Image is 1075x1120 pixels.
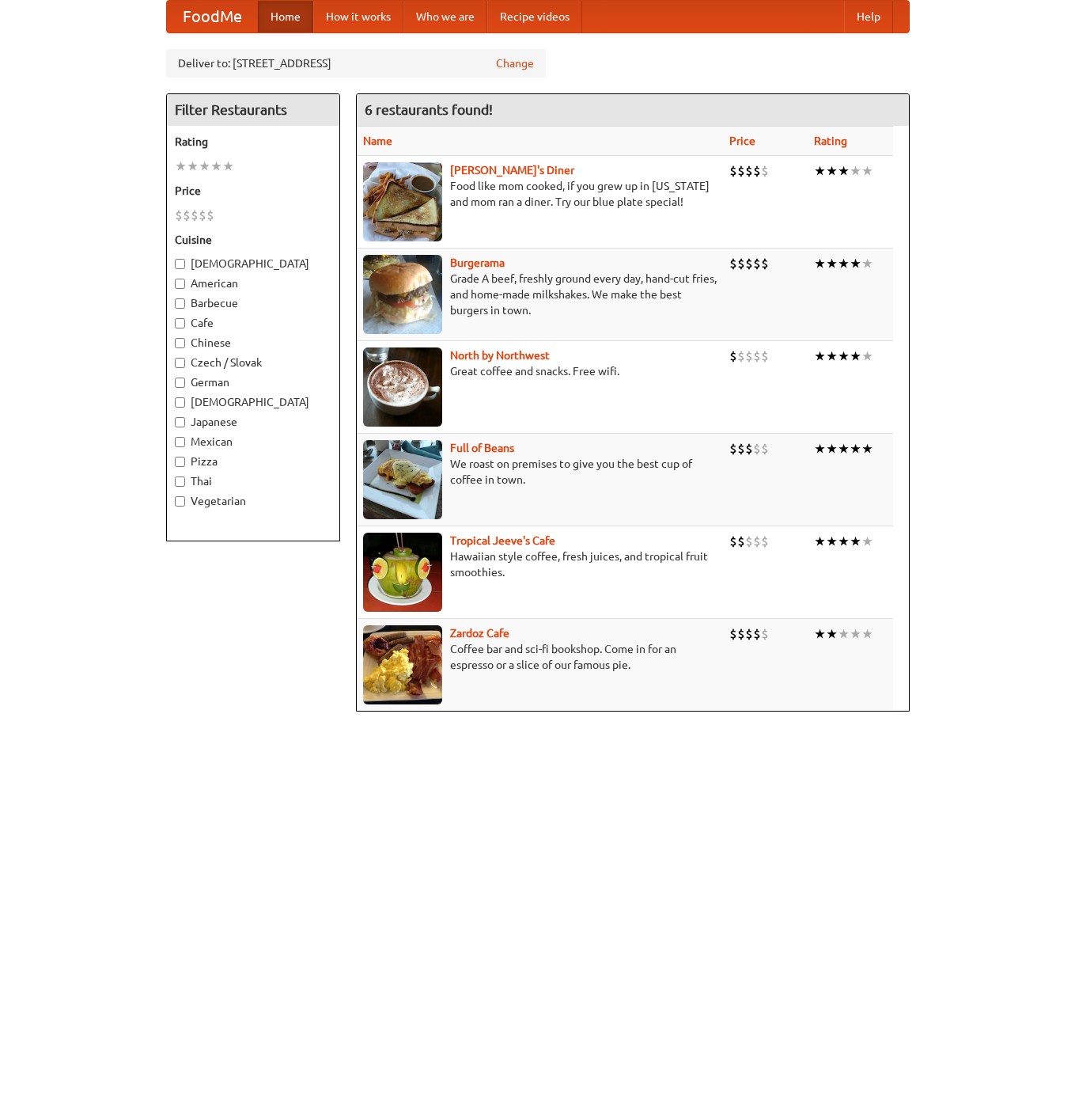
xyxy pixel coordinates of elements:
[175,338,185,348] input: Chinese
[175,473,331,489] label: Thai
[737,625,745,643] li: $
[363,625,442,704] img: zardoz.jpg
[761,162,769,180] li: $
[175,298,185,309] input: Barbecue
[826,347,838,365] li: ★
[450,164,574,177] a: [PERSON_NAME]'s Diner
[175,318,185,328] input: Cafe
[850,625,861,643] li: ★
[403,1,487,32] a: Who we are
[175,279,185,289] input: American
[814,135,847,147] a: Rating
[175,493,331,509] label: Vegetarian
[861,625,873,643] li: ★
[183,207,191,224] li: $
[844,1,893,32] a: Help
[450,534,555,547] a: Tropical Jeeve's Cafe
[826,625,838,643] li: ★
[729,162,737,180] li: $
[745,255,753,272] li: $
[175,134,331,150] h5: Rating
[175,232,331,248] h5: Cuisine
[487,1,582,32] a: Recipe videos
[826,533,838,550] li: ★
[861,255,873,272] li: ★
[175,454,331,469] label: Pizza
[450,349,550,362] b: North by Northwest
[175,358,185,368] input: Czech / Slovak
[729,135,755,147] a: Price
[175,158,187,175] li: ★
[206,207,214,224] li: $
[737,255,745,272] li: $
[861,440,873,457] li: ★
[365,102,493,117] ng-pluralize: 6 restaurants found!
[175,437,185,447] input: Mexican
[761,440,769,457] li: $
[761,255,769,272] li: $
[191,207,199,224] li: $
[861,162,873,180] li: ★
[363,347,442,427] img: north.jpg
[861,533,873,550] li: ★
[737,533,745,550] li: $
[175,295,331,311] label: Barbecue
[761,347,769,365] li: $
[363,641,717,673] p: Coffee bar and sci-fi bookshop. Come in for an espresso or a slice of our famous pie.
[175,414,331,430] label: Japanese
[175,397,185,408] input: [DEMOGRAPHIC_DATA]
[838,347,850,365] li: ★
[175,275,331,291] label: American
[826,162,838,180] li: ★
[850,162,861,180] li: ★
[729,255,737,272] li: $
[166,49,546,78] div: Deliver to: [STREET_ADDRESS]
[363,271,717,318] p: Grade A beef, freshly ground every day, hand-cut fries, and home-made milkshakes. We make the bes...
[814,440,826,457] li: ★
[175,315,331,331] label: Cafe
[745,625,753,643] li: $
[313,1,403,32] a: How it works
[175,374,331,390] label: German
[737,347,745,365] li: $
[745,347,753,365] li: $
[850,440,861,457] li: ★
[175,457,185,467] input: Pizza
[450,442,514,454] a: Full of Beans
[258,1,313,32] a: Home
[826,255,838,272] li: ★
[363,135,392,147] a: Name
[363,162,442,241] img: sallys.jpg
[729,440,737,457] li: $
[496,55,534,71] a: Change
[814,162,826,180] li: ★
[850,255,861,272] li: ★
[753,440,761,457] li: $
[729,347,737,365] li: $
[838,625,850,643] li: ★
[761,625,769,643] li: $
[175,476,185,487] input: Thai
[729,533,737,550] li: $
[363,363,717,379] p: Great coffee and snacks. Free wifi.
[761,533,769,550] li: $
[175,335,331,351] label: Chinese
[745,533,753,550] li: $
[753,255,761,272] li: $
[199,207,206,224] li: $
[363,456,717,488] p: We roast on premises to give you the best cup of coffee in town.
[753,625,761,643] li: $
[745,162,753,180] li: $
[175,417,185,427] input: Japanese
[814,625,826,643] li: ★
[363,533,442,612] img: jeeves.jpg
[363,178,717,210] p: Food like mom cooked, if you grew up in [US_STATE] and mom ran a diner. Try our blue plate special!
[814,255,826,272] li: ★
[737,162,745,180] li: $
[729,625,737,643] li: $
[753,347,761,365] li: $
[450,256,505,269] a: Burgerama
